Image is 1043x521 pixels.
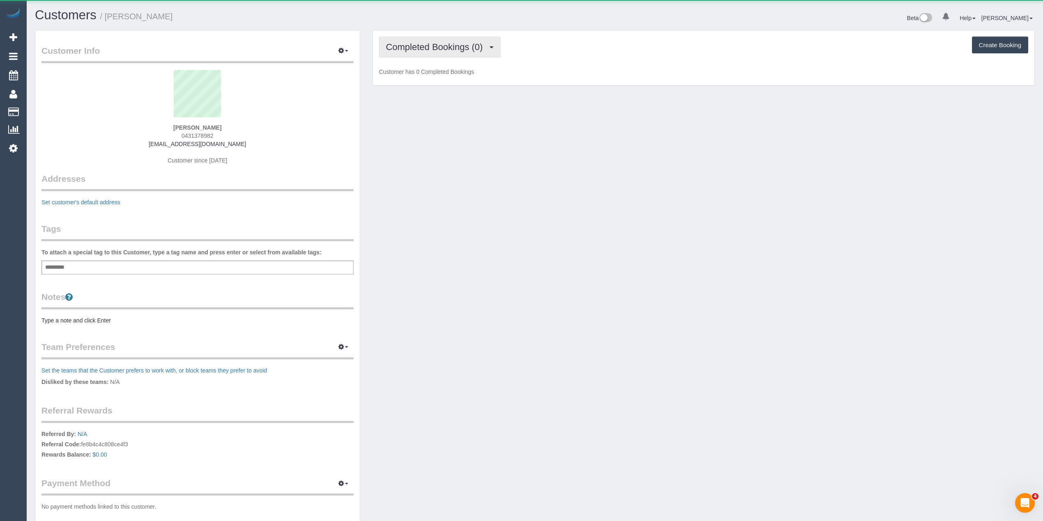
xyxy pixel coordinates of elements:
a: Set customer's default address [41,199,120,206]
legend: Notes [41,291,354,309]
pre: Type a note and click Enter [41,316,354,324]
legend: Payment Method [41,477,354,496]
label: To attach a special tag to this Customer, type a tag name and press enter or select from availabl... [41,248,322,256]
a: Set the teams that the Customer prefers to work with, or block teams they prefer to avoid [41,367,267,374]
span: Completed Bookings (0) [386,42,487,52]
button: Completed Bookings (0) [379,37,501,57]
legend: Team Preferences [41,341,354,359]
a: [PERSON_NAME] [981,15,1033,21]
span: Customer since [DATE] [168,157,227,164]
p: fe8b4c4c808ce4f3 [41,430,354,461]
a: Customers [35,8,96,22]
label: Referred By: [41,430,76,438]
legend: Customer Info [41,45,354,63]
p: Customer has 0 Completed Bookings [379,68,1028,76]
img: New interface [919,13,932,24]
strong: [PERSON_NAME] [173,124,221,131]
img: Automaid Logo [5,8,21,20]
a: Beta [907,15,933,21]
span: 4 [1032,493,1038,500]
p: No payment methods linked to this customer. [41,503,354,511]
label: Disliked by these teams: [41,378,108,386]
a: Help [960,15,976,21]
label: Rewards Balance: [41,450,91,459]
a: [EMAIL_ADDRESS][DOMAIN_NAME] [149,141,246,147]
legend: Referral Rewards [41,404,354,423]
small: / [PERSON_NAME] [100,12,173,21]
span: N/A [110,379,119,385]
a: N/A [78,431,87,437]
a: $0.00 [93,451,107,458]
legend: Tags [41,223,354,241]
button: Create Booking [972,37,1028,54]
span: 0431378982 [181,133,214,139]
label: Referral Code: [41,440,81,448]
iframe: Intercom live chat [1015,493,1035,513]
